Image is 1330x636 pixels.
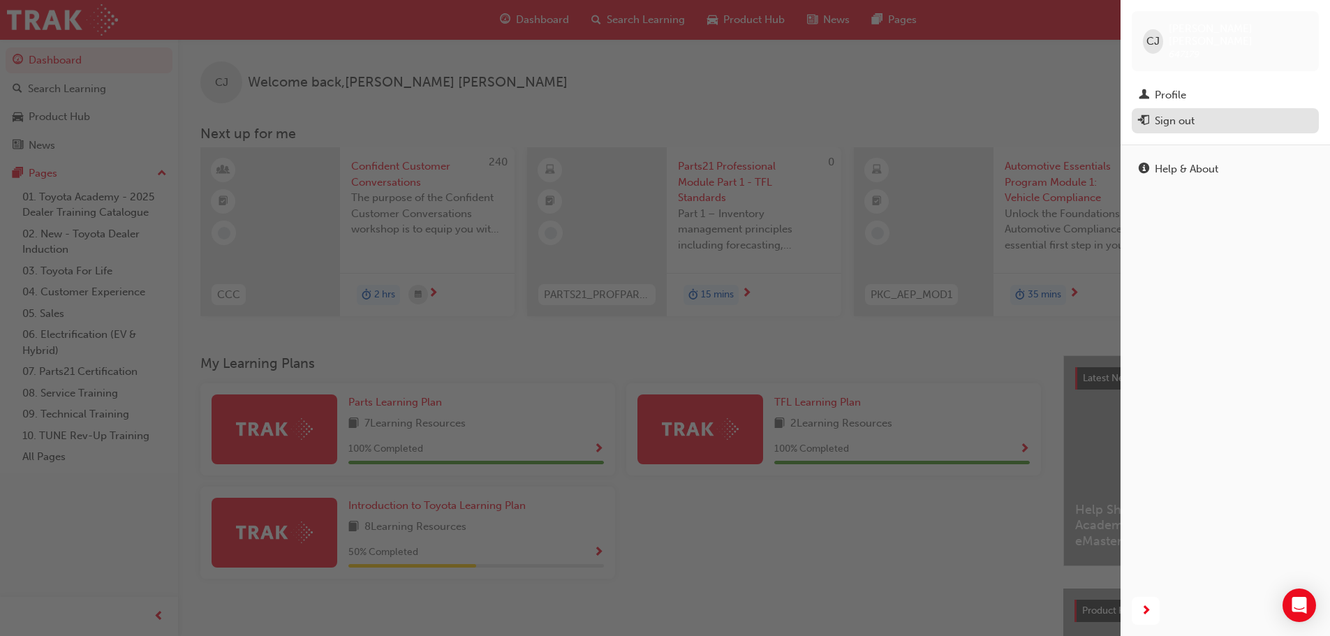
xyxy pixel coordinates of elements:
span: man-icon [1139,89,1149,102]
div: Open Intercom Messenger [1283,589,1316,622]
span: CJ [1146,34,1160,50]
span: [PERSON_NAME] [PERSON_NAME] [1169,22,1308,47]
a: Profile [1132,82,1319,108]
div: Sign out [1155,113,1195,129]
span: next-icon [1141,602,1151,620]
div: Help & About [1155,161,1218,177]
span: exit-icon [1139,115,1149,128]
span: info-icon [1139,163,1149,176]
a: Help & About [1132,156,1319,182]
button: Sign out [1132,108,1319,134]
div: Profile [1155,87,1186,103]
span: 647179 [1169,48,1199,60]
